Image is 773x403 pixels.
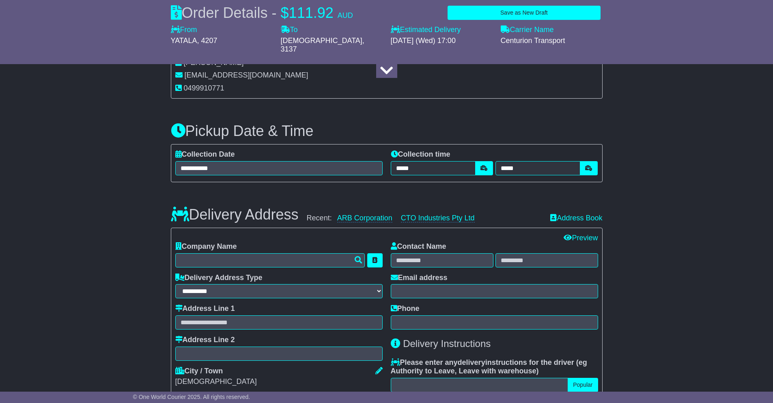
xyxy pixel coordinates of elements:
a: Address Book [550,214,602,222]
label: Collection Date [175,150,235,159]
span: delivery [458,358,485,366]
label: Collection time [391,150,450,159]
div: Centurion Transport [501,37,603,45]
div: Recent: [307,214,543,223]
button: Popular [568,378,598,392]
label: To [281,26,298,34]
div: [DATE] (Wed) 17:00 [391,37,493,45]
span: 0499910771 [184,84,224,92]
h3: Delivery Address [171,207,299,223]
a: ARB Corporation [337,214,392,222]
span: , 3137 [281,37,364,54]
label: From [171,26,197,34]
label: Company Name [175,242,237,251]
label: Address Line 2 [175,336,235,345]
a: Preview [564,234,598,242]
label: Email address [391,274,448,282]
label: Phone [391,304,420,313]
span: 111.92 [289,4,334,21]
label: Address Line 1 [175,304,235,313]
div: Order Details - [171,4,353,22]
h3: Pickup Date & Time [171,123,603,139]
a: CTO Industries Pty Ltd [401,214,475,222]
span: $ [281,4,289,21]
span: [DEMOGRAPHIC_DATA] [281,37,362,45]
span: Delivery Instructions [403,338,491,349]
label: City / Town [175,367,223,376]
label: Contact Name [391,242,446,251]
label: Carrier Name [501,26,554,34]
button: Save as New Draft [448,6,600,20]
span: YATALA [171,37,197,45]
span: © One World Courier 2025. All rights reserved. [133,394,250,400]
span: AUD [338,11,353,19]
label: Delivery Address Type [175,274,263,282]
label: Please enter any instructions for the driver ( ) [391,358,598,376]
div: [DEMOGRAPHIC_DATA] [175,377,383,386]
label: Estimated Delivery [391,26,493,34]
span: eg Authority to Leave, Leave with warehouse [391,358,587,375]
span: , 4207 [197,37,217,45]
